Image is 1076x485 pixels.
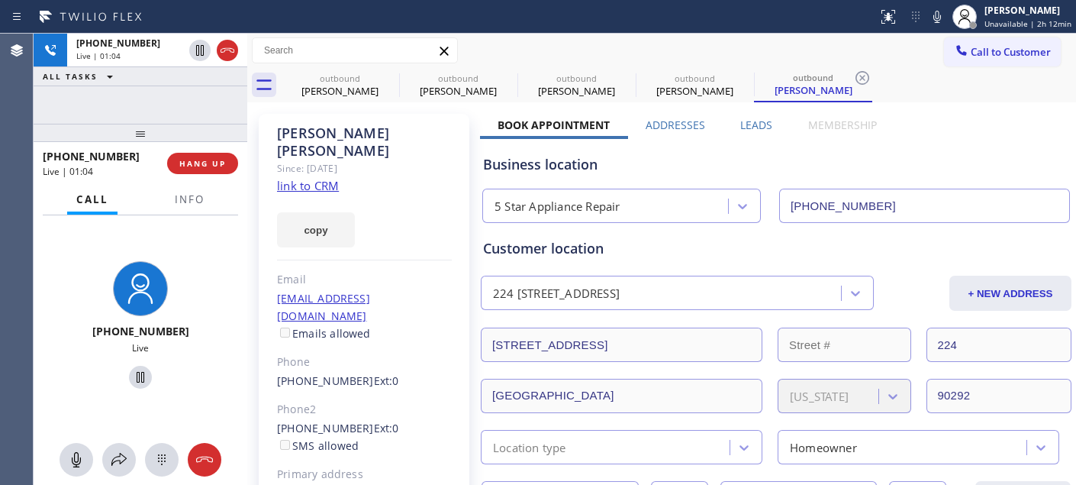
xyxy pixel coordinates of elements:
label: SMS allowed [277,438,359,453]
input: Street # [778,328,911,362]
input: Search [253,38,457,63]
input: Apt. # [926,328,1072,362]
div: [PERSON_NAME] [401,84,516,98]
button: Hang up [188,443,221,477]
div: Phone2 [277,401,452,419]
span: HANG UP [179,158,226,169]
div: Eldon Davenport [637,68,752,102]
div: Customer location [483,238,1069,259]
div: [PERSON_NAME] [637,84,752,98]
button: copy [277,212,355,247]
a: [PHONE_NUMBER] [277,421,374,435]
div: Location type [493,438,566,456]
button: ALL TASKS [34,67,128,86]
button: Mute [926,6,948,27]
span: [PHONE_NUMBER] [92,324,189,338]
input: Phone Number [779,189,1070,223]
span: Live | 01:04 [43,165,93,178]
button: Hold Customer [129,366,152,389]
button: + NEW ADDRESS [949,276,1071,311]
div: Since: [DATE] [277,160,452,177]
a: [EMAIL_ADDRESS][DOMAIN_NAME] [277,291,370,323]
button: Open directory [102,443,136,477]
div: Dawn Levine [282,68,398,102]
input: SMS allowed [280,440,290,450]
button: Call [67,185,118,215]
span: Unavailable | 2h 12min [984,18,1071,29]
button: Hold Customer [189,40,211,61]
label: Leads [740,118,772,132]
span: Call [76,192,108,206]
button: Mute [60,443,93,477]
input: Emails allowed [280,328,290,338]
div: 5 Star Appliance Repair [495,198,620,215]
span: Info [175,192,205,206]
span: Call to Customer [971,45,1051,59]
span: Live [132,341,149,354]
span: Ext: 0 [374,421,399,435]
div: outbound [637,73,752,84]
label: Book Appointment [498,118,610,132]
span: Live | 01:04 [76,50,121,61]
span: ALL TASKS [43,71,98,82]
div: outbound [282,73,398,84]
label: Emails allowed [277,326,371,341]
div: outbound [401,73,516,84]
label: Membership [808,118,877,132]
div: [PERSON_NAME] [282,84,398,98]
button: Open dialpad [145,443,179,477]
div: Homeowner [790,438,857,456]
span: [PHONE_NUMBER] [76,37,160,50]
div: Business location [483,154,1069,175]
input: City [481,379,762,413]
div: Eldon Davenport [519,68,634,102]
div: Eldon Davenport [755,68,871,101]
button: Hang up [217,40,238,61]
div: outbound [519,73,634,84]
div: 224 [STREET_ADDRESS] [493,285,620,302]
a: [PHONE_NUMBER] [277,373,374,388]
button: Call to Customer [944,37,1061,66]
input: ZIP [926,379,1072,413]
input: Address [481,328,762,362]
div: [PERSON_NAME] [519,84,634,98]
div: [PERSON_NAME] [PERSON_NAME] [277,124,452,160]
button: HANG UP [167,153,238,174]
button: Info [166,185,214,215]
div: Primary address [277,466,452,483]
div: [PERSON_NAME] [755,83,871,97]
div: [PERSON_NAME] [984,4,1071,17]
div: Phone [277,354,452,371]
div: Eldon Davenport [401,68,516,102]
label: Addresses [646,118,705,132]
a: link to CRM [277,178,339,193]
div: Email [277,271,452,289]
span: [PHONE_NUMBER] [43,149,140,163]
span: Ext: 0 [374,373,399,388]
div: outbound [755,72,871,83]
